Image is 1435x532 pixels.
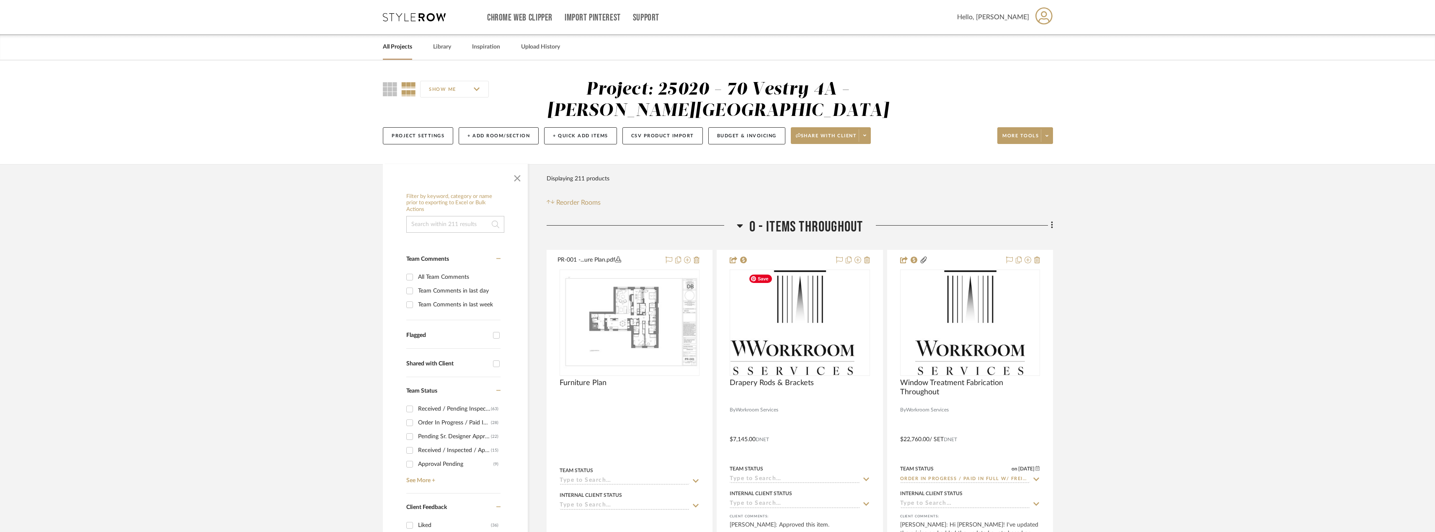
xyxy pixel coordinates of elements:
[556,198,601,208] span: Reorder Rooms
[900,500,1030,508] input: Type to Search…
[544,127,617,144] button: + Quick Add Items
[730,378,814,388] span: Drapery Rods & Brackets
[560,491,622,499] div: Internal Client Status
[730,490,792,497] div: Internal Client Status
[749,218,863,236] span: 0 - Items Throughout
[560,270,699,375] div: 0
[730,500,859,508] input: Type to Search…
[491,402,498,416] div: (63)
[560,477,689,485] input: Type to Search…
[557,255,661,265] button: PR-001 -...ure Plan.pdf
[1012,466,1017,471] span: on
[404,471,501,484] a: See More +
[900,406,906,414] span: By
[406,332,489,339] div: Flagged
[472,41,500,53] a: Inspiration
[560,277,699,369] img: Furniture Plan
[900,378,1040,397] span: Window Treatment Fabrication Throughout
[622,127,703,144] button: CSV Product Import
[730,465,763,473] div: Team Status
[957,12,1029,22] span: Hello, [PERSON_NAME]
[906,406,949,414] span: Workroom Services
[730,475,859,483] input: Type to Search…
[565,14,621,21] a: Import Pinterest
[491,430,498,443] div: (22)
[406,256,449,262] span: Team Comments
[547,81,889,120] div: Project: 25020 - 70 Vestry 4A - [PERSON_NAME][GEOGRAPHIC_DATA]
[418,284,498,298] div: Team Comments in last day
[1002,133,1039,145] span: More tools
[406,360,489,368] div: Shared with Client
[547,170,609,187] div: Displaying 211 products
[745,270,855,375] img: Drapery Rods & Brackets
[459,127,539,144] button: + Add Room/Section
[708,127,785,144] button: Budget & Invoicing
[1017,466,1035,472] span: [DATE]
[383,127,453,144] button: Project Settings
[915,270,1025,375] img: Window Treatment Fabrication Throughout
[509,168,526,185] button: Close
[997,127,1053,144] button: More tools
[560,467,593,474] div: Team Status
[418,416,491,429] div: Order In Progress / Paid In Full w/ Freight, No Balance due
[406,216,504,233] input: Search within 211 results
[900,475,1030,483] input: Type to Search…
[418,457,493,471] div: Approval Pending
[796,133,857,145] span: Share with client
[491,444,498,457] div: (15)
[406,504,447,510] span: Client Feedback
[418,270,498,284] div: All Team Comments
[433,41,451,53] a: Library
[418,298,498,311] div: Team Comments in last week
[900,490,963,497] div: Internal Client Status
[560,378,607,388] span: Furniture Plan
[521,41,560,53] a: Upload History
[900,465,934,473] div: Team Status
[493,457,498,471] div: (9)
[560,502,689,510] input: Type to Search…
[730,406,736,414] span: By
[491,416,498,429] div: (28)
[418,430,491,443] div: Pending Sr. Designer Approval
[487,14,552,21] a: Chrome Web Clipper
[633,14,659,21] a: Support
[383,41,412,53] a: All Projects
[547,198,601,208] button: Reorder Rooms
[418,444,491,457] div: Received / Inspected / Approved
[749,275,772,283] span: Save
[406,193,504,213] h6: Filter by keyword, category or name prior to exporting to Excel or Bulk Actions
[406,388,437,394] span: Team Status
[736,406,778,414] span: Workroom Services
[418,519,491,532] div: Liked
[418,402,491,416] div: Received / Pending Inspection
[491,519,498,532] div: (36)
[791,127,871,144] button: Share with client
